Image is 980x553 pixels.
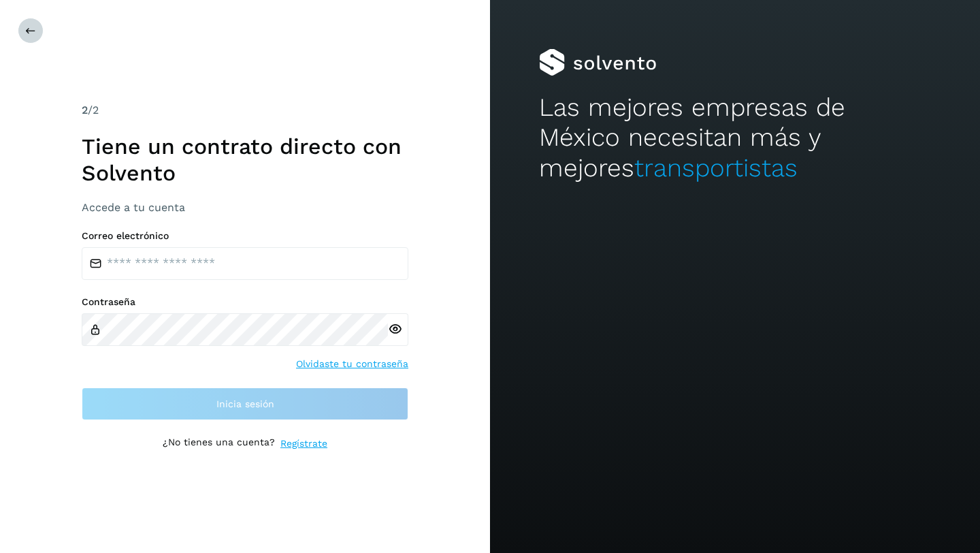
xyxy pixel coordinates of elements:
span: transportistas [634,153,798,183]
div: /2 [82,102,408,118]
label: Contraseña [82,296,408,308]
span: Inicia sesión [216,399,274,409]
button: Inicia sesión [82,388,408,420]
h2: Las mejores empresas de México necesitan más y mejores [539,93,931,183]
span: 2 [82,104,88,116]
a: Olvidaste tu contraseña [296,357,408,371]
h1: Tiene un contrato directo con Solvento [82,133,408,186]
p: ¿No tienes una cuenta? [163,437,275,451]
h3: Accede a tu cuenta [82,201,408,214]
a: Regístrate [280,437,327,451]
label: Correo electrónico [82,230,408,242]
